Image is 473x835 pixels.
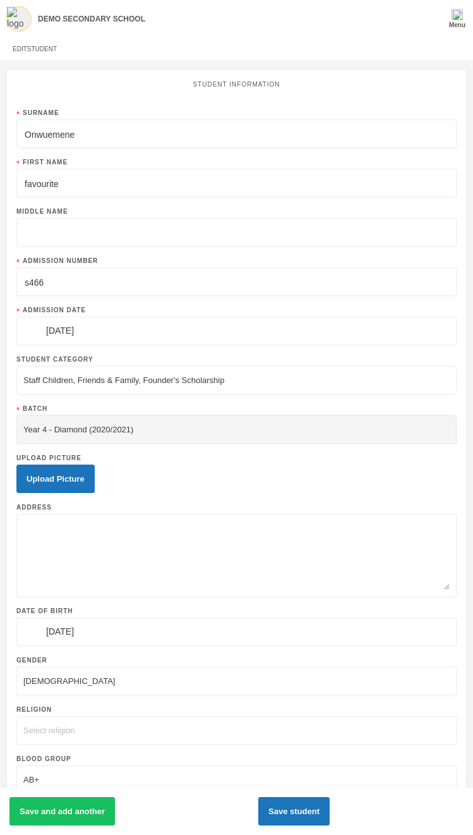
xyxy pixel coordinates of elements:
div: DEMO SECONDARY SCHOOL [38,13,145,25]
button: Save and add another [9,797,115,826]
img: logo [7,7,31,30]
button: Upload Picture [16,465,95,493]
div: Student Information [16,80,457,89]
div: First Name [16,157,457,167]
div: Select religion [23,724,75,737]
div: Religion [16,705,457,714]
div: Upload Picture [16,453,457,463]
div: Staff Children, Friends & Family, Founder's Scholarship [23,374,224,387]
div: Student Category [16,355,457,364]
div: Year 4 - Diamond (2020/2021) [23,424,133,436]
input: Select date [40,324,158,338]
div: Gender [16,655,457,665]
div: Admission Date [16,305,457,315]
div: Middle Name [16,207,457,216]
div: Menu [449,20,465,30]
div: Admission Number [16,256,457,265]
div: Batch [16,404,457,413]
button: Save student [258,797,330,826]
div: Blood Group [16,754,457,764]
div: AB+ [23,774,39,786]
div: [DEMOGRAPHIC_DATA] [23,675,115,688]
div: Date of Birth [16,606,457,616]
div: Address [16,503,457,512]
input: Select date [40,625,158,639]
div: Surname [16,108,457,118]
div: Edit Student [6,44,467,54]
